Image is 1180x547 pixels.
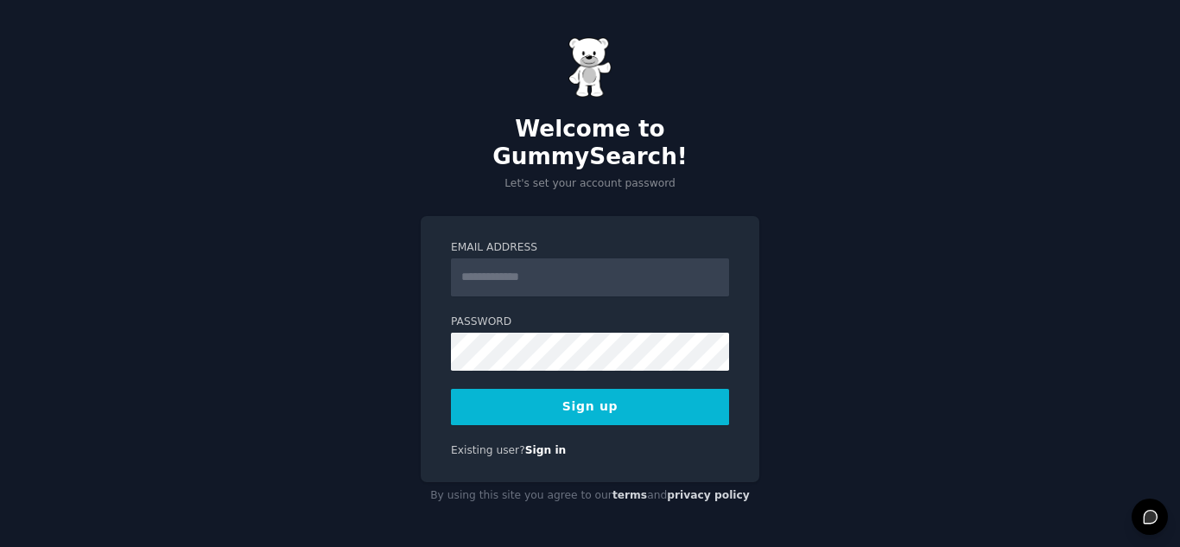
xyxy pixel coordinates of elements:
[421,482,759,510] div: By using this site you agree to our and
[612,489,647,501] a: terms
[451,240,729,256] label: Email Address
[568,37,612,98] img: Gummy Bear
[451,389,729,425] button: Sign up
[451,444,525,456] span: Existing user?
[421,176,759,192] p: Let's set your account password
[421,116,759,170] h2: Welcome to GummySearch!
[525,444,567,456] a: Sign in
[667,489,750,501] a: privacy policy
[451,315,729,330] label: Password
